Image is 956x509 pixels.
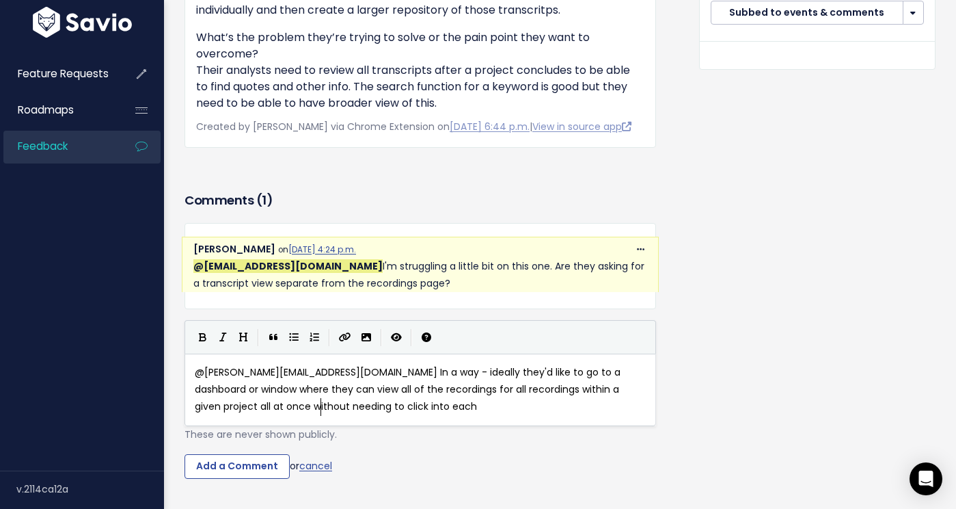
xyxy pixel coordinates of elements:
[3,58,113,90] a: Feature Requests
[185,428,337,441] span: These are never shown publicly.
[18,103,74,117] span: Roadmaps
[185,191,656,210] h3: Comments ( )
[233,327,254,348] button: Heading
[258,329,259,346] i: |
[386,327,407,348] button: Toggle Preview
[196,120,631,133] span: Created by [PERSON_NAME] via Chrome Extension on |
[185,454,656,479] div: or
[284,327,304,348] button: Generic List
[304,327,325,348] button: Numbered List
[192,327,213,348] button: Bold
[711,1,903,25] button: Subbed to events & comments
[3,131,113,162] a: Feedback
[18,66,109,81] span: Feature Requests
[329,329,330,346] i: |
[195,365,623,413] span: @[PERSON_NAME][EMAIL_ADDRESS][DOMAIN_NAME] In a way - ideally they'd like to go to a dashboard or...
[193,242,275,256] span: [PERSON_NAME]
[532,120,631,133] a: View in source app
[213,327,233,348] button: Italic
[16,471,164,507] div: v.2114ca12a
[299,459,332,473] a: cancel
[334,327,356,348] button: Create Link
[196,29,644,112] p: What’s the problem they’re trying to solve or the pain point they want to overcome? Their analyst...
[381,329,382,346] i: |
[288,244,356,255] a: [DATE] 4:24 p.m.
[193,258,647,292] p: I'm struggling a little bit on this one. Are they asking for a transcript view separate from the ...
[262,192,267,209] span: 1
[278,244,356,255] span: on
[193,259,383,273] span: Jake Simpson
[3,94,113,126] a: Roadmaps
[411,329,412,346] i: |
[185,454,290,479] input: Add a Comment
[910,462,942,495] div: Open Intercom Messenger
[18,139,68,153] span: Feedback
[356,327,377,348] button: Import an image
[450,120,530,133] a: [DATE] 6:44 p.m.
[263,327,284,348] button: Quote
[29,7,135,38] img: logo-white.9d6f32f41409.svg
[416,327,437,348] button: Markdown Guide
